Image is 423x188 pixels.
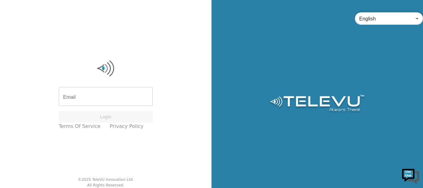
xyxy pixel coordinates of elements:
[110,123,143,130] a: Privacy Policy
[78,177,134,182] div: © 2025 TeleVU Innovation Ltd.
[59,59,153,78] img: Logo
[87,182,124,188] div: All Rights Reserved.
[355,10,423,27] div: English
[401,166,420,185] img: Chat Widget
[269,95,365,113] img: Logo
[59,123,101,130] a: Terms of Service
